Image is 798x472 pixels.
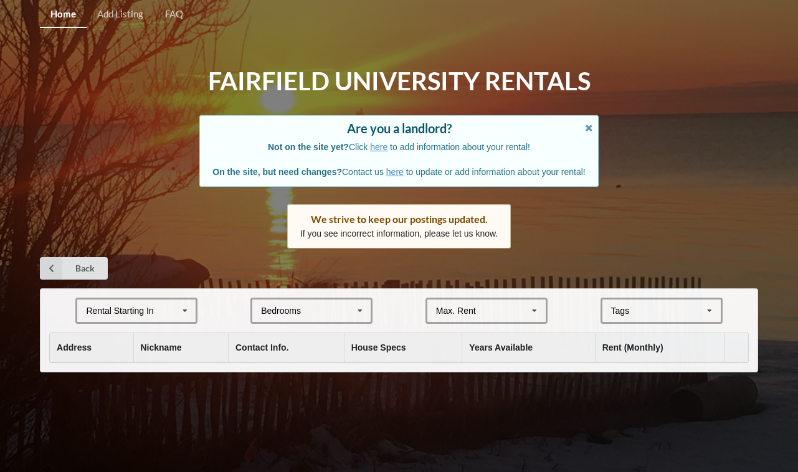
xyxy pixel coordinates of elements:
[40,257,108,280] a: Back
[344,333,462,362] th: House Specs
[212,167,342,177] b: On the site, but need changes?
[268,142,530,152] span: Click to add information about your rental!
[436,306,476,315] div: Max. Rent
[268,142,349,152] b: Not on the site yet?
[300,227,498,240] p: If you see incorrect information, please let us know.
[608,304,648,318] div: Tags
[50,333,133,362] th: Address
[87,1,154,28] a: Add Listing
[261,306,301,315] div: Bedrooms
[133,333,228,362] th: Nickname
[462,333,594,362] th: Years Available
[212,167,585,177] span: Contact us to update or add information about your rental!
[208,65,591,97] h1: Fairfield University Rentals
[212,122,586,135] div: Are you a landlord?
[228,333,344,362] th: Contact Info.
[386,167,404,177] a: here
[86,306,153,315] div: Rental Starting In
[595,333,724,362] th: Rent (Monthly)
[40,1,87,28] a: Home
[300,213,498,225] div: We strive to keep our postings updated.
[154,1,194,28] a: FAQ
[370,142,387,152] a: here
